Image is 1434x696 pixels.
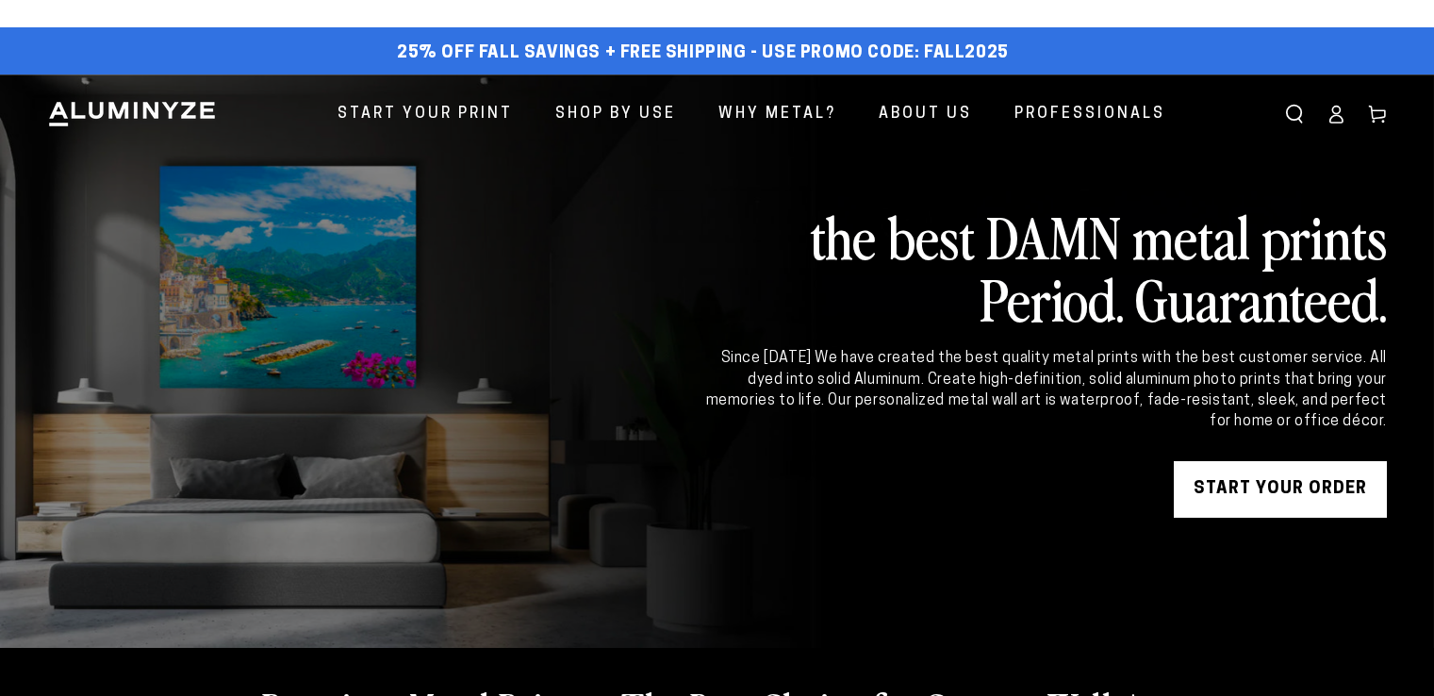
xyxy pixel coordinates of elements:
span: About Us [879,101,972,128]
span: Start Your Print [338,101,513,128]
a: Why Metal? [704,90,850,140]
summary: Search our site [1274,93,1315,135]
span: Shop By Use [555,101,676,128]
a: Start Your Print [323,90,527,140]
a: About Us [865,90,986,140]
span: 25% off FALL Savings + Free Shipping - Use Promo Code: FALL2025 [397,43,1009,64]
h2: the best DAMN metal prints Period. Guaranteed. [702,205,1387,329]
a: Shop By Use [541,90,690,140]
a: Professionals [1000,90,1179,140]
span: Professionals [1014,101,1165,128]
span: Why Metal? [718,101,836,128]
div: Since [DATE] We have created the best quality metal prints with the best customer service. All dy... [702,348,1387,433]
img: Aluminyze [47,100,217,128]
a: START YOUR Order [1174,461,1387,518]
